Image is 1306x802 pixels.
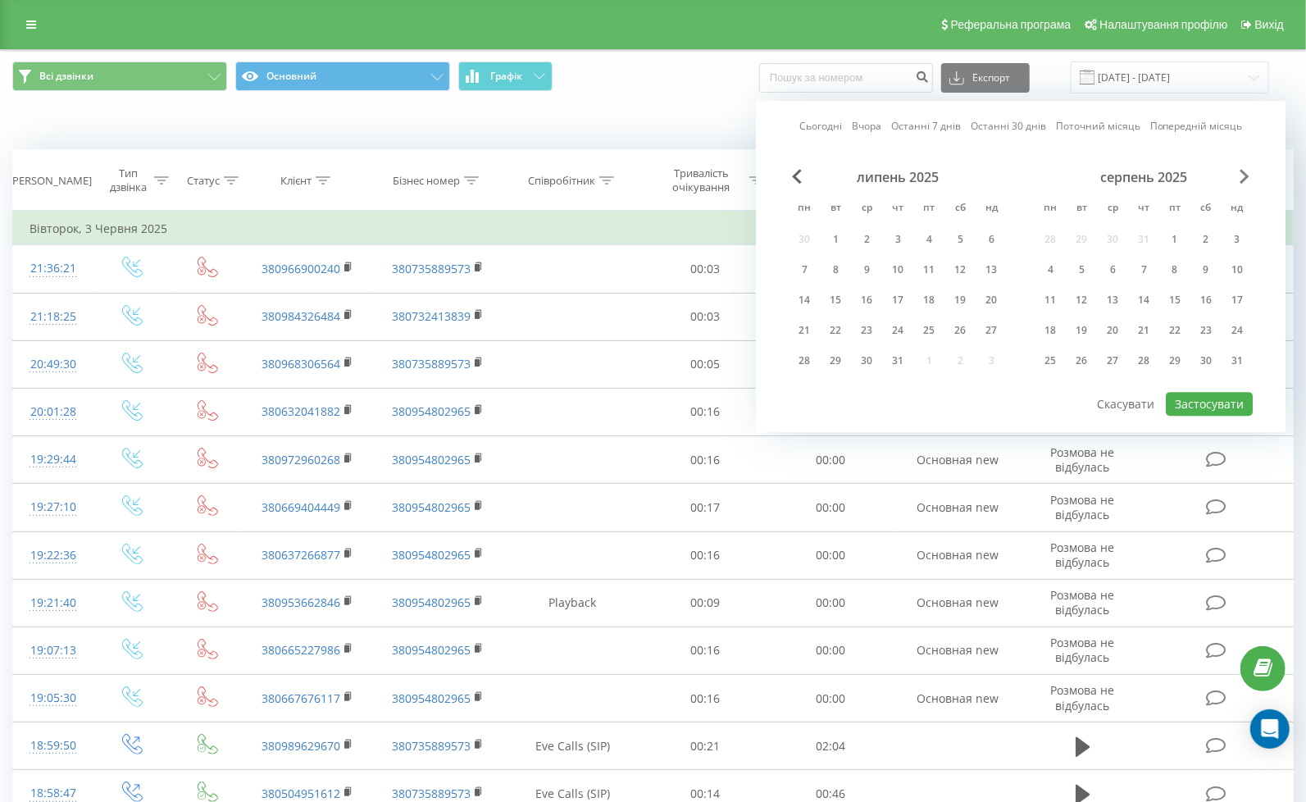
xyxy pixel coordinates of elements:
abbr: понеділок [792,197,817,221]
div: 26 [949,320,971,341]
span: Розмова не відбулась [1051,587,1115,617]
div: ср 20 серп 2025 р. [1097,318,1128,343]
div: липень 2025 [789,169,1007,185]
td: Playback [503,579,643,627]
div: нд 24 серп 2025 р. [1222,318,1253,343]
abbr: неділя [979,197,1003,221]
div: 14 [1133,289,1154,311]
div: сб 19 лип 2025 р. [944,288,976,312]
div: 10 [1226,259,1248,280]
div: пт 25 лип 2025 р. [913,318,944,343]
abbr: п’ятниця [1163,197,1187,221]
a: 380735889573 [392,738,471,754]
div: 22 [1164,320,1185,341]
a: 380989629670 [262,738,340,754]
div: пт 1 серп 2025 р. [1159,227,1190,252]
div: сб 12 лип 2025 р. [944,257,976,282]
div: 18 [1040,320,1061,341]
div: пн 11 серп 2025 р. [1035,288,1066,312]
span: Всі дзвінки [39,70,93,83]
div: Тривалість очікування [658,166,745,194]
div: вт 5 серп 2025 р. [1066,257,1097,282]
div: сб 30 серп 2025 р. [1190,349,1222,373]
a: Поточний місяць [1056,119,1140,134]
div: чт 3 лип 2025 р. [882,227,913,252]
div: нд 17 серп 2025 р. [1222,288,1253,312]
div: сб 9 серп 2025 р. [1190,257,1222,282]
div: 5 [1071,259,1092,280]
a: 380954802965 [392,452,471,467]
div: пт 15 серп 2025 р. [1159,288,1190,312]
a: Сьогодні [799,119,842,134]
div: нд 10 серп 2025 р. [1222,257,1253,282]
a: 380504951612 [262,786,340,801]
div: Клієнт [280,174,312,188]
div: 4 [1040,259,1061,280]
div: 3 [1226,229,1248,250]
div: 29 [825,350,846,371]
div: 4 [918,229,940,250]
td: 00:00 [768,675,893,722]
div: 30 [856,350,877,371]
abbr: середа [1100,197,1125,221]
td: 00:16 [643,436,767,484]
div: 1 [825,229,846,250]
a: 380632041882 [262,403,340,419]
div: пн 14 лип 2025 р. [789,288,820,312]
span: Розмова не відбулась [1051,635,1115,665]
td: 00:17 [643,484,767,531]
div: 7 [794,259,815,280]
span: Розмова не відбулась [1051,540,1115,570]
td: Основная new [893,579,1023,627]
a: 380954802965 [392,403,471,419]
a: 380667676117 [262,690,340,706]
div: сб 26 лип 2025 р. [944,318,976,343]
div: сб 16 серп 2025 р. [1190,288,1222,312]
div: ср 27 серп 2025 р. [1097,349,1128,373]
span: Розмова не відбулась [1051,492,1115,522]
td: Основная new [893,436,1023,484]
div: пн 18 серп 2025 р. [1035,318,1066,343]
div: вт 12 серп 2025 р. [1066,288,1097,312]
div: пн 7 лип 2025 р. [789,257,820,282]
abbr: субота [948,197,972,221]
div: пн 28 лип 2025 р. [789,349,820,373]
span: Налаштування профілю [1099,18,1227,31]
div: чт 7 серп 2025 р. [1128,257,1159,282]
div: чт 31 лип 2025 р. [882,349,913,373]
td: Основная new [893,531,1023,579]
div: ср 9 лип 2025 р. [851,257,882,282]
td: Основная new [893,627,1023,674]
div: 19:05:30 [30,682,76,714]
div: сб 23 серп 2025 р. [1190,318,1222,343]
div: 23 [1195,320,1217,341]
td: 00:00 [768,531,893,579]
div: чт 10 лип 2025 р. [882,257,913,282]
td: 00:09 [643,579,767,627]
abbr: неділя [1225,197,1249,221]
div: [PERSON_NAME] [9,174,92,188]
button: Графік [458,62,553,91]
div: 7 [1133,259,1154,280]
div: Співробітник [528,174,595,188]
td: 00:03 [643,293,767,340]
div: Бізнес номер [393,174,460,188]
td: 00:00 [768,484,893,531]
div: 15 [1164,289,1185,311]
td: 00:00 [768,579,893,627]
div: 20 [981,289,1002,311]
a: Останні 7 днів [891,119,961,134]
a: 380954802965 [392,499,471,515]
div: пн 4 серп 2025 р. [1035,257,1066,282]
div: чт 17 лип 2025 р. [882,288,913,312]
div: 11 [918,259,940,280]
div: 19:07:13 [30,635,76,667]
div: пт 4 лип 2025 р. [913,227,944,252]
div: 21 [794,320,815,341]
span: Previous Month [792,169,802,184]
div: 27 [1102,350,1123,371]
div: 20 [1102,320,1123,341]
div: 28 [794,350,815,371]
div: 18:59:50 [30,730,76,762]
div: 27 [981,320,1002,341]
